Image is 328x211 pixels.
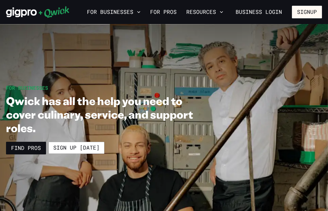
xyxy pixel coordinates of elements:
a: Business Login [231,6,287,18]
h1: Qwick has all the help you need to cover culinary, service, and support roles. [6,94,196,135]
button: Signup [292,6,322,18]
span: For Businesses [6,85,48,91]
a: Sign up [DATE] [48,142,104,154]
button: Resources [184,7,226,17]
button: For Businesses [85,7,143,17]
a: Find Pros [6,142,46,154]
a: For Pros [148,7,179,17]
